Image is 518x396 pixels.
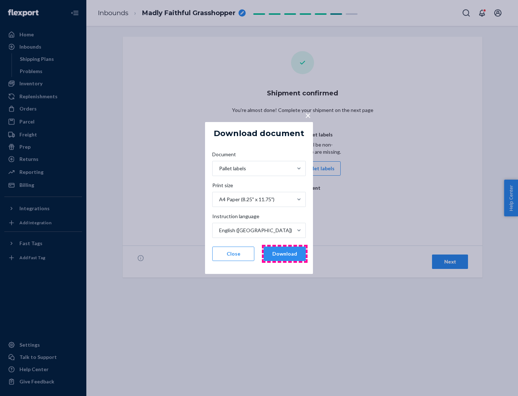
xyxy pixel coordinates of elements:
[264,247,306,261] button: Download
[219,196,274,203] div: A4 Paper (8.25" x 11.75")
[219,227,292,234] div: English ([GEOGRAPHIC_DATA])
[305,109,311,121] span: ×
[214,129,304,138] h5: Download document
[218,165,219,172] input: DocumentPallet labels
[218,227,219,234] input: Instruction languageEnglish ([GEOGRAPHIC_DATA])
[212,182,233,192] span: Print size
[219,165,246,172] div: Pallet labels
[218,196,219,203] input: Print sizeA4 Paper (8.25" x 11.75")
[212,247,254,261] button: Close
[212,213,259,223] span: Instruction language
[212,151,236,161] span: Document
